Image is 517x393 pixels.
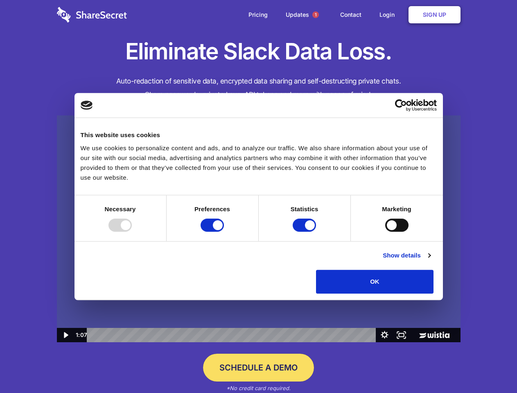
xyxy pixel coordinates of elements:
div: Playbar [93,328,372,342]
h1: Eliminate Slack Data Loss. [57,37,461,66]
a: Wistia Logo -- Learn More [410,328,460,342]
a: Login [371,2,407,27]
div: We use cookies to personalize content and ads, and to analyze our traffic. We also share informat... [81,143,437,183]
em: *No credit card required. [226,385,291,391]
button: Fullscreen [393,328,410,342]
img: logo [81,101,93,110]
strong: Marketing [382,206,411,212]
strong: Preferences [194,206,230,212]
img: logo-wordmark-white-trans-d4663122ce5f474addd5e946df7df03e33cb6a1c49d2221995e7729f52c070b2.svg [57,7,127,23]
a: Contact [332,2,370,27]
a: Show details [383,251,430,260]
button: Show settings menu [376,328,393,342]
a: Schedule a Demo [203,354,314,382]
strong: Statistics [291,206,318,212]
strong: Necessary [105,206,136,212]
img: Sharesecret [57,115,461,343]
a: Pricing [240,2,276,27]
h4: Auto-redaction of sensitive data, encrypted data sharing and self-destructing private chats. Shar... [57,75,461,102]
a: Sign Up [409,6,461,23]
div: This website uses cookies [81,130,437,140]
button: Play Video [57,328,74,342]
button: OK [316,270,433,294]
a: Usercentrics Cookiebot - opens in a new window [365,99,437,111]
span: 1 [312,11,319,18]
